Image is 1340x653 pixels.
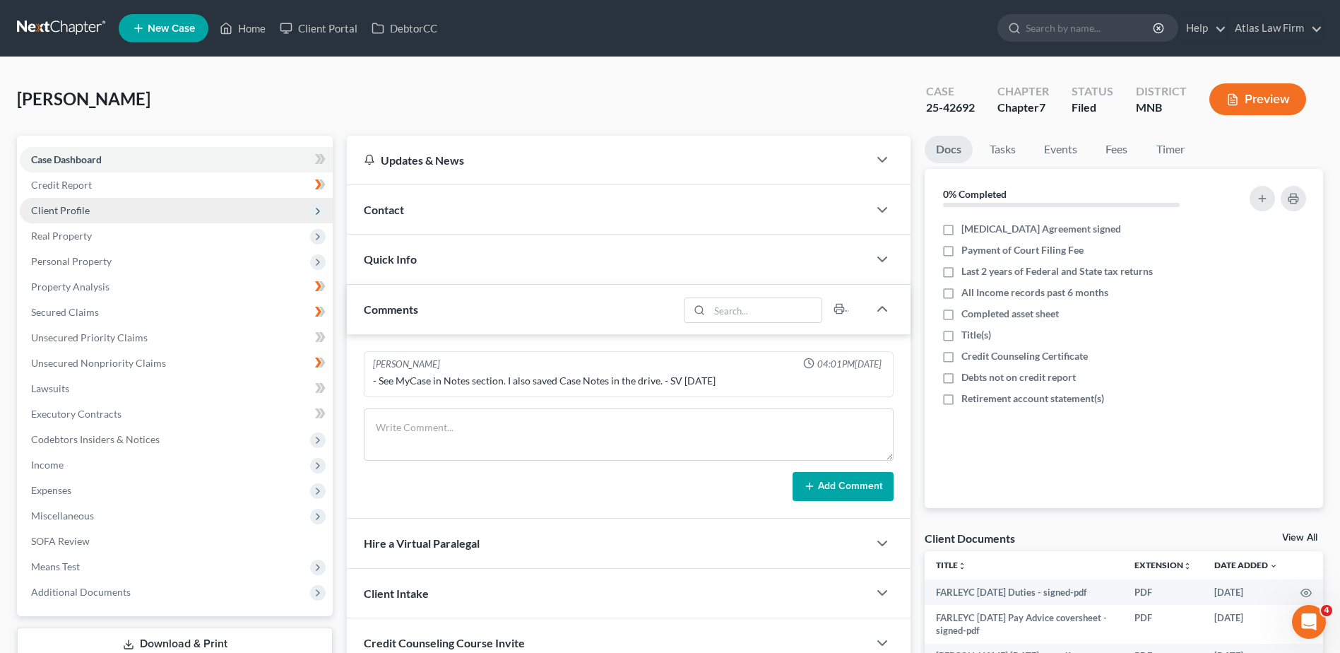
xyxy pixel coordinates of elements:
span: 7 [1039,100,1045,114]
strong: 0% Completed [943,188,1007,200]
span: Debts not on credit report [961,370,1076,384]
input: Search... [709,298,822,322]
a: Fees [1094,136,1139,163]
button: Add Comment [793,472,894,502]
span: 04:01PM[DATE] [817,358,882,371]
span: SOFA Review [31,535,90,547]
div: [PERSON_NAME] [373,358,440,371]
i: unfold_more [1183,562,1192,570]
span: Payment of Court Filing Fee [961,243,1084,257]
a: Property Analysis [20,274,333,300]
span: Miscellaneous [31,510,94,522]
span: New Case [148,23,195,34]
span: Hire a Virtual Paralegal [364,536,480,550]
span: Credit Counseling Course Invite [364,636,525,649]
span: Case Dashboard [31,153,102,165]
span: Client Intake [364,587,429,600]
td: FARLEYC [DATE] Pay Advice coversheet - signed-pdf [925,605,1123,644]
a: Executory Contracts [20,401,333,427]
span: [MEDICAL_DATA] Agreement signed [961,222,1121,236]
a: Docs [925,136,973,163]
a: Timer [1145,136,1196,163]
a: Atlas Law Firm [1228,16,1322,41]
span: 4 [1321,605,1332,616]
td: PDF [1123,605,1203,644]
span: Credit Counseling Certificate [961,349,1088,363]
a: Help [1179,16,1226,41]
a: Lawsuits [20,376,333,401]
span: Credit Report [31,179,92,191]
iframe: Intercom live chat [1292,605,1326,639]
span: All Income records past 6 months [961,286,1108,300]
span: Codebtors Insiders & Notices [31,433,160,445]
span: Last 2 years of Federal and State tax returns [961,264,1153,278]
i: expand_more [1269,562,1278,570]
span: Additional Documents [31,586,131,598]
td: PDF [1123,580,1203,605]
div: Status [1072,83,1113,100]
a: Events [1033,136,1089,163]
td: FARLEYC [DATE] Duties - signed-pdf [925,580,1123,605]
a: Unsecured Priority Claims [20,325,333,351]
span: Secured Claims [31,306,99,318]
td: [DATE] [1203,605,1289,644]
span: Unsecured Priority Claims [31,331,148,343]
div: Filed [1072,100,1113,116]
div: - See MyCase in Notes section. I also saved Case Notes in the drive. - SV [DATE] [373,374,884,388]
div: MNB [1136,100,1187,116]
a: Credit Report [20,172,333,198]
span: Completed asset sheet [961,307,1059,321]
span: Contact [364,203,404,216]
span: Real Property [31,230,92,242]
span: Title(s) [961,328,991,342]
a: Extensionunfold_more [1134,560,1192,570]
span: Client Profile [31,204,90,216]
div: Case [926,83,975,100]
div: District [1136,83,1187,100]
a: Unsecured Nonpriority Claims [20,351,333,376]
div: Updates & News [364,153,851,167]
span: Executory Contracts [31,408,121,420]
a: Case Dashboard [20,147,333,172]
span: Unsecured Nonpriority Claims [31,357,166,369]
span: Lawsuits [31,382,69,394]
td: [DATE] [1203,580,1289,605]
span: Property Analysis [31,281,109,293]
span: Quick Info [364,252,417,266]
a: Home [213,16,273,41]
a: Tasks [978,136,1027,163]
div: Client Documents [925,531,1015,546]
a: View All [1282,533,1317,543]
span: Comments [364,302,418,316]
span: Expenses [31,484,71,496]
a: Date Added expand_more [1214,560,1278,570]
span: Retirement account statement(s) [961,392,1104,406]
button: Preview [1209,83,1306,115]
input: Search by name... [1026,15,1155,41]
a: DebtorCC [364,16,444,41]
a: Client Portal [273,16,364,41]
span: Income [31,459,64,471]
span: Means Test [31,560,80,572]
div: Chapter [997,83,1049,100]
i: unfold_more [958,562,966,570]
div: Chapter [997,100,1049,116]
a: Secured Claims [20,300,333,325]
span: Personal Property [31,255,112,267]
a: SOFA Review [20,529,333,554]
a: Titleunfold_more [936,560,966,570]
span: [PERSON_NAME] [17,88,150,109]
div: 25-42692 [926,100,975,116]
